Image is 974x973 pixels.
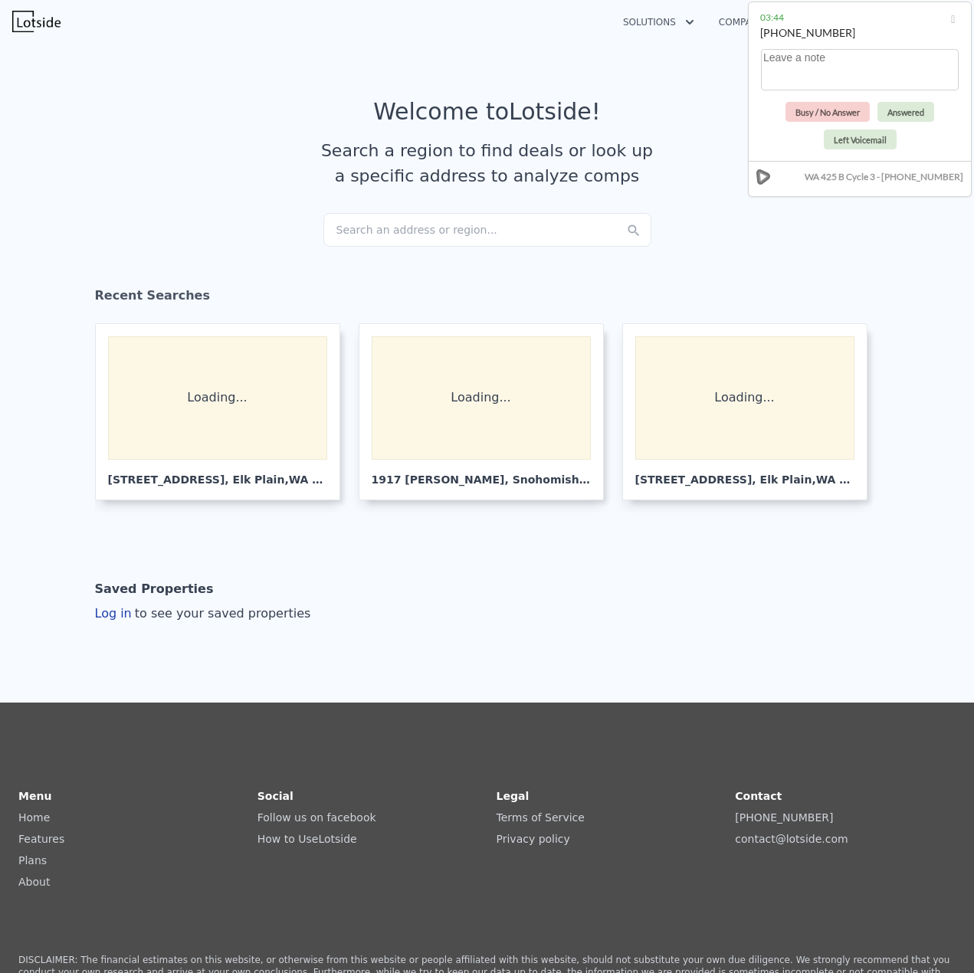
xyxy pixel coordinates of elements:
[257,811,376,824] a: Follow us on facebook
[257,790,294,802] strong: Social
[707,8,795,36] button: Company
[373,98,601,126] div: Welcome to Lotside !
[735,811,833,824] a: [PHONE_NUMBER]
[95,274,880,323] div: Recent Searches
[497,833,570,845] a: Privacy policy
[18,790,51,802] strong: Menu
[12,11,61,32] img: Lotside
[359,323,616,500] a: Loading... 1917 [PERSON_NAME], Snohomish,WA 98290
[622,323,880,500] a: Loading... [STREET_ADDRESS], Elk Plain,WA 98387
[497,790,530,802] strong: Legal
[611,8,707,36] button: Solutions
[497,811,585,824] a: Terms of Service
[18,876,50,888] a: About
[18,811,50,824] a: Home
[257,833,357,845] a: How to UseLotside
[316,138,659,188] div: Search a region to find deals or look up a specific address to analyze comps
[18,833,64,845] a: Features
[132,606,311,621] span: to see your saved properties
[372,460,591,487] div: 1917 [PERSON_NAME] , Snohomish
[635,460,854,487] div: [STREET_ADDRESS] , Elk Plain
[18,854,47,867] a: Plans
[812,473,877,486] span: , WA 98387
[108,336,327,460] div: Loading...
[735,790,782,802] strong: Contact
[372,336,591,460] div: Loading...
[108,460,327,487] div: [STREET_ADDRESS] , Elk Plain
[284,473,349,486] span: , WA 98387
[323,213,651,247] div: Search an address or region...
[635,336,854,460] div: Loading...
[95,574,214,604] div: Saved Properties
[735,833,848,845] a: contact@lotside.com
[95,323,353,500] a: Loading... [STREET_ADDRESS], Elk Plain,WA 98387
[95,604,311,623] div: Log in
